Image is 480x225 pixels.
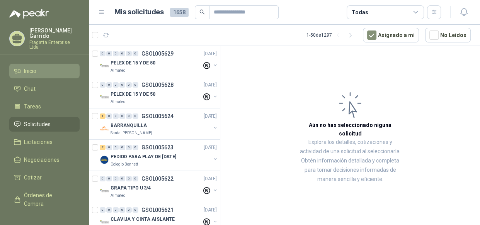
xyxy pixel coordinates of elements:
[100,49,218,74] a: 0 0 0 0 0 0 GSOL005629[DATE] Company LogoPELEX DE 15 Y DE 50Almatec
[363,28,419,42] button: Asignado a mi
[119,207,125,213] div: 0
[141,51,174,56] p: GSOL005629
[9,117,80,132] a: Solicitudes
[119,145,125,150] div: 0
[119,51,125,56] div: 0
[204,144,217,151] p: [DATE]
[100,124,109,133] img: Company Logo
[100,155,109,164] img: Company Logo
[111,216,175,223] p: CLAVIJA Y CINTA AISLANTE
[133,145,138,150] div: 0
[111,184,151,192] p: GRAPA TIPO U 3/4
[100,112,218,136] a: 1 0 0 0 0 0 GSOL005624[DATE] Company LogoBARRANQUILLASanta [PERSON_NAME]
[9,135,80,149] a: Licitaciones
[141,145,174,150] p: GSOL005623
[113,145,119,150] div: 0
[100,186,109,196] img: Company Logo
[100,207,106,213] div: 0
[133,113,138,119] div: 0
[100,82,106,88] div: 0
[141,113,174,119] p: GSOL005624
[100,61,109,71] img: Company Logo
[111,91,155,98] p: PELEX DE 15 Y DE 50
[133,82,138,88] div: 0
[24,173,42,182] span: Cotizar
[106,51,112,56] div: 0
[24,138,53,146] span: Licitaciones
[306,29,357,41] div: 1 - 50 de 1297
[100,51,106,56] div: 0
[100,93,109,102] img: Company Logo
[106,207,112,213] div: 0
[133,51,138,56] div: 0
[24,120,51,129] span: Solicitudes
[100,176,106,181] div: 0
[119,113,125,119] div: 0
[106,82,112,88] div: 0
[204,50,217,58] p: [DATE]
[126,176,132,181] div: 0
[204,113,217,120] p: [DATE]
[24,102,41,111] span: Tareas
[126,145,132,150] div: 0
[298,138,403,184] p: Explora los detalles, cotizaciones y actividad de una solicitud al seleccionarla. Obtén informaci...
[24,85,36,93] span: Chat
[9,152,80,167] a: Negociaciones
[114,7,164,18] h1: Mis solicitudes
[24,67,36,75] span: Inicio
[113,207,119,213] div: 0
[352,8,368,17] div: Todas
[111,68,125,74] p: Almatec
[24,191,72,208] span: Órdenes de Compra
[113,113,119,119] div: 0
[9,99,80,114] a: Tareas
[298,121,403,138] h3: Aún no has seleccionado niguna solicitud
[106,113,112,119] div: 0
[106,176,112,181] div: 0
[29,40,80,49] p: Fragatta Enterprise Ltda
[106,145,112,150] div: 0
[119,82,125,88] div: 0
[133,207,138,213] div: 0
[425,28,471,42] button: No Leídos
[111,130,152,136] p: Santa [PERSON_NAME]
[199,9,205,15] span: search
[113,176,119,181] div: 0
[204,81,217,89] p: [DATE]
[111,99,125,105] p: Almatec
[9,64,80,78] a: Inicio
[204,206,217,214] p: [DATE]
[170,8,189,17] span: 1658
[100,174,218,199] a: 0 0 0 0 0 0 GSOL005622[DATE] Company LogoGRAPA TIPO U 3/4Almatec
[111,122,147,129] p: BARRANQUILLA
[119,176,125,181] div: 0
[9,188,80,211] a: Órdenes de Compra
[100,143,218,167] a: 2 0 0 0 0 0 GSOL005623[DATE] Company LogoPEDIDO PARA PLAY DE [DATE]Colegio Bennett
[100,113,106,119] div: 1
[141,207,174,213] p: GSOL005621
[113,82,119,88] div: 0
[9,81,80,96] a: Chat
[141,82,174,88] p: GSOL005628
[9,9,49,19] img: Logo peakr
[111,59,155,67] p: PELEX DE 15 Y DE 50
[126,113,132,119] div: 0
[126,207,132,213] div: 0
[24,156,60,164] span: Negociaciones
[126,51,132,56] div: 0
[126,82,132,88] div: 0
[204,175,217,183] p: [DATE]
[133,176,138,181] div: 0
[100,80,218,105] a: 0 0 0 0 0 0 GSOL005628[DATE] Company LogoPELEX DE 15 Y DE 50Almatec
[111,153,176,161] p: PEDIDO PARA PLAY DE [DATE]
[111,193,125,199] p: Almatec
[141,176,174,181] p: GSOL005622
[100,145,106,150] div: 2
[111,161,138,167] p: Colegio Bennett
[29,28,80,39] p: [PERSON_NAME] Garrido
[9,170,80,185] a: Cotizar
[113,51,119,56] div: 0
